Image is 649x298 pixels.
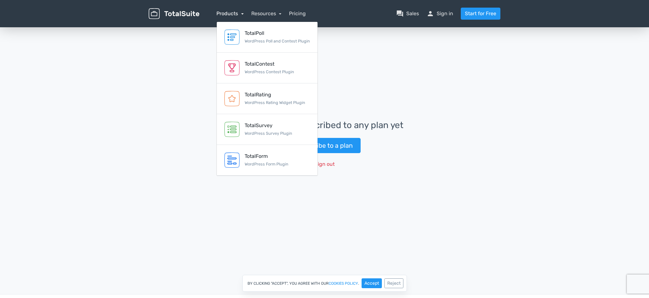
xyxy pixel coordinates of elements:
[461,8,500,20] a: Start for Free
[217,53,318,83] a: TotalContest WordPress Contest Plugin
[245,29,310,37] div: TotalPoll
[224,152,240,168] img: TotalForm
[288,138,361,153] a: Subscribe to a plan
[149,8,199,19] img: TotalSuite for WordPress
[217,22,318,53] a: TotalPoll WordPress Poll and Contest Plugin
[242,275,407,292] div: By clicking "Accept", you agree with our .
[396,10,419,17] a: question_answerSales
[289,10,306,17] a: Pricing
[251,10,282,16] a: Resources
[427,10,453,17] a: personSign in
[245,100,305,105] small: WordPress Rating Widget Plugin
[216,10,244,16] a: Products
[224,91,240,106] img: TotalRating
[396,10,404,17] span: question_answer
[245,122,292,129] div: TotalSurvey
[245,162,288,166] small: WordPress Form Plugin
[245,152,288,160] div: TotalForm
[384,278,403,288] button: Reject
[224,29,240,45] img: TotalPoll
[245,39,310,43] small: WordPress Poll and Contest Plugin
[329,282,358,285] a: cookies policy
[245,91,305,99] div: TotalRating
[245,131,292,136] small: WordPress Survey Plugin
[217,83,318,114] a: TotalRating WordPress Rating Widget Plugin
[245,60,294,68] div: TotalContest
[217,114,318,145] a: TotalSurvey WordPress Survey Plugin
[427,10,434,17] span: person
[245,69,294,74] small: WordPress Contest Plugin
[217,145,318,176] a: TotalForm WordPress Form Plugin
[224,122,240,137] img: TotalSurvey
[224,60,240,75] img: TotalContest
[246,120,403,130] h3: You are not subscribed to any plan yet
[311,158,339,170] button: Sign out
[362,278,382,288] button: Accept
